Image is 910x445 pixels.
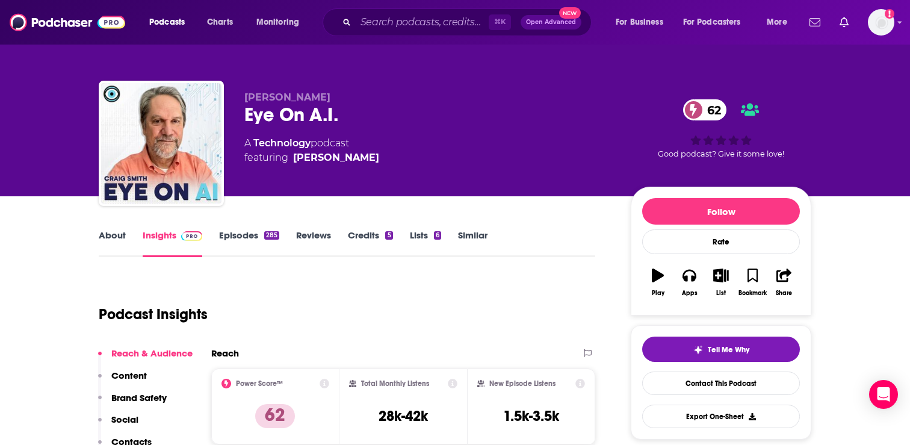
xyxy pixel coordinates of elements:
h2: Reach [211,347,239,359]
a: Technology [253,137,311,149]
h2: New Episode Listens [489,379,556,388]
button: Bookmark [737,261,768,304]
p: Reach & Audience [111,347,193,359]
span: New [559,7,581,19]
span: Good podcast? Give it some love! [658,149,784,158]
h2: Total Monthly Listens [361,379,429,388]
p: Brand Safety [111,392,167,403]
button: open menu [607,13,678,32]
span: ⌘ K [489,14,511,30]
div: 6 [434,231,441,240]
a: About [99,229,126,257]
h3: 1.5k-3.5k [503,407,559,425]
a: InsightsPodchaser Pro [143,229,202,257]
span: Monitoring [256,14,299,31]
h1: Podcast Insights [99,305,208,323]
a: 62 [683,99,727,120]
button: open menu [675,13,758,32]
span: For Business [616,14,663,31]
span: Logged in as Marketing09 [868,9,894,36]
button: Share [769,261,800,304]
input: Search podcasts, credits, & more... [356,13,489,32]
button: Play [642,261,673,304]
button: open menu [248,13,315,32]
span: Charts [207,14,233,31]
a: Reviews [296,229,331,257]
button: Show profile menu [868,9,894,36]
h3: 28k-42k [379,407,428,425]
a: Similar [458,229,487,257]
button: Content [98,370,147,392]
div: Rate [642,229,800,254]
div: 62Good podcast? Give it some love! [631,92,811,166]
button: open menu [141,13,200,32]
a: Episodes285 [219,229,279,257]
svg: Add a profile image [885,9,894,19]
div: A podcast [244,136,379,165]
img: User Profile [868,9,894,36]
button: open menu [758,13,802,32]
p: 62 [255,404,295,428]
button: List [705,261,737,304]
button: Brand Safety [98,392,167,414]
span: Podcasts [149,14,185,31]
h2: Power Score™ [236,379,283,388]
a: Charts [199,13,240,32]
button: tell me why sparkleTell Me Why [642,337,800,362]
button: Open AdvancedNew [521,15,581,30]
div: Play [652,290,664,297]
span: [PERSON_NAME] [244,92,330,103]
span: Open Advanced [526,19,576,25]
button: Follow [642,198,800,225]
img: Podchaser - Follow, Share and Rate Podcasts [10,11,125,34]
a: Lists6 [410,229,441,257]
button: Social [98,414,138,436]
button: Reach & Audience [98,347,193,370]
span: Tell Me Why [708,345,749,355]
img: Podchaser Pro [181,231,202,241]
p: Content [111,370,147,381]
button: Export One-Sheet [642,405,800,428]
div: [PERSON_NAME] [293,151,379,165]
a: Credits5 [348,229,392,257]
span: For Podcasters [683,14,741,31]
button: Apps [673,261,705,304]
div: Apps [682,290,698,297]
div: Bookmark [738,290,767,297]
p: Social [111,414,138,425]
div: 5 [385,231,392,240]
a: Show notifications dropdown [805,12,825,33]
img: tell me why sparkle [693,345,703,355]
div: Search podcasts, credits, & more... [334,8,603,36]
span: featuring [244,151,379,165]
div: Open Intercom Messenger [869,380,898,409]
img: Eye On A.I. [101,83,221,204]
div: 285 [264,231,279,240]
span: 62 [695,99,727,120]
a: Show notifications dropdown [835,12,853,33]
div: List [716,290,726,297]
div: Share [776,290,792,297]
a: Contact This Podcast [642,372,800,395]
span: More [767,14,787,31]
